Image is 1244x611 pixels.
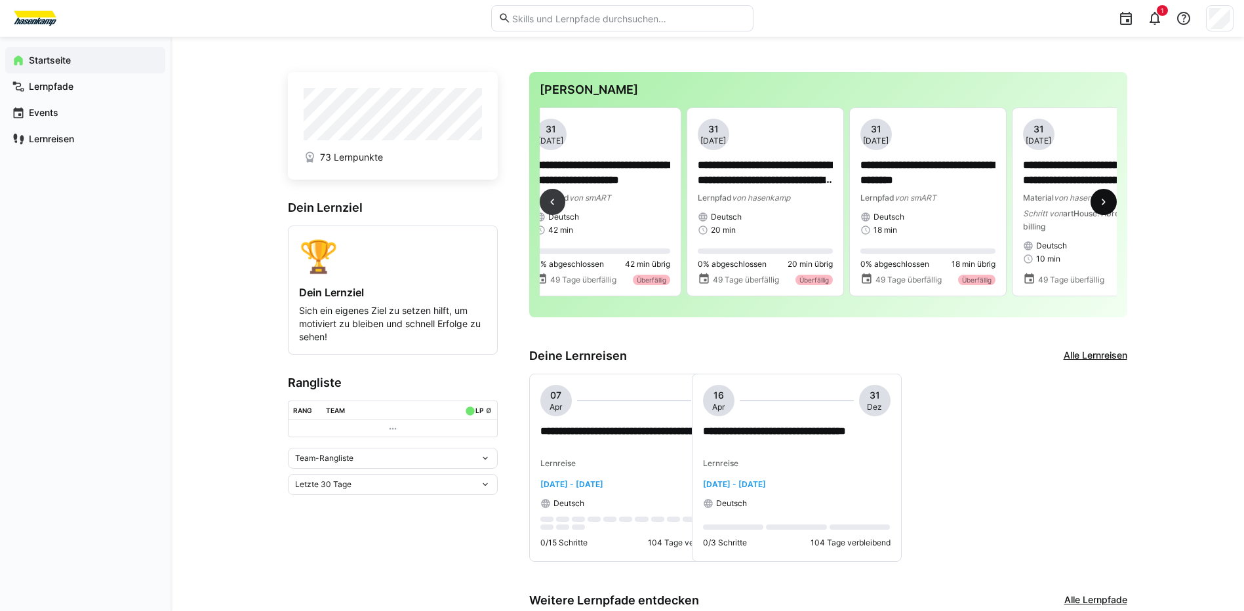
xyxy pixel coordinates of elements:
a: ø [486,404,492,415]
span: 0% abgeschlossen [698,259,767,269]
a: Alle Lernreisen [1064,349,1127,363]
span: Apr [712,402,725,412]
span: Lernreise [703,458,738,468]
span: von hasenkamp [1054,193,1112,203]
div: Überfällig [795,275,833,285]
span: 49 Tage überfällig [875,275,942,285]
span: 49 Tage überfällig [550,275,616,285]
span: [DATE] [863,136,889,146]
span: Schritt von [1023,208,1063,218]
span: 42 min übrig [625,259,670,269]
span: Deutsch [716,498,747,509]
span: [DATE] [538,136,563,146]
span: Deutsch [711,212,742,222]
div: Überfällig [958,275,995,285]
span: von hasenkamp [732,193,790,203]
span: Apr [550,402,562,412]
span: 31 [708,123,719,136]
span: Deutsch [553,498,584,509]
span: 18 min übrig [952,259,995,269]
span: 31 [870,389,880,402]
p: 104 Tage verbleibend [648,538,728,548]
span: Deutsch [1036,241,1067,251]
span: 42 min [548,225,573,235]
input: Skills und Lernpfade durchsuchen… [511,12,746,24]
span: [DATE] [1026,136,1051,146]
span: 20 min übrig [788,259,833,269]
span: artHouse: Abrechnung / billing [1023,208,1152,231]
p: 104 Tage verbleibend [811,538,891,548]
span: Lernpfad [860,193,894,203]
div: Team [326,406,345,414]
div: Überfällig [633,275,670,285]
span: [DATE] - [DATE] [540,479,603,489]
span: von smART [569,193,611,203]
span: 0% abgeschlossen [860,259,929,269]
span: [DATE] - [DATE] [703,479,766,489]
span: 16 [713,389,724,402]
span: von smART [894,193,936,203]
h4: Dein Lernziel [299,286,487,299]
h3: Rangliste [288,376,498,390]
span: 18 min [873,225,897,235]
span: Letzte 30 Tage [295,479,351,490]
span: 20 min [711,225,736,235]
h3: Dein Lernziel [288,201,498,215]
h3: Weitere Lernpfade entdecken [529,593,699,608]
span: Lernpfad [698,193,732,203]
span: 31 [1033,123,1044,136]
h3: Deine Lernreisen [529,349,627,363]
p: 0/3 Schritte [703,538,747,548]
div: Rang [293,406,312,414]
span: 0% abgeschlossen [535,259,604,269]
span: 49 Tage überfällig [713,275,779,285]
span: Deutsch [548,212,579,222]
span: 1 [1161,7,1164,14]
span: 31 [871,123,881,136]
div: 🏆 [299,237,487,275]
span: 49 Tage überfällig [1038,275,1104,285]
span: Team-Rangliste [295,453,353,463]
span: Deutsch [873,212,904,222]
span: 10 min [1036,254,1060,264]
span: [DATE] [700,136,726,146]
span: 73 Lernpunkte [320,151,383,164]
span: 07 [550,389,561,402]
h3: [PERSON_NAME] [540,83,1117,97]
span: Material [1023,193,1054,203]
span: 31 [546,123,556,136]
p: 0/15 Schritte [540,538,588,548]
a: Alle Lernpfade [1064,593,1127,608]
span: Dez [867,402,882,412]
p: Sich ein eigenes Ziel zu setzen hilft, um motiviert zu bleiben und schnell Erfolge zu sehen! [299,304,487,344]
div: LP [475,406,483,414]
span: Lernreise [540,458,576,468]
